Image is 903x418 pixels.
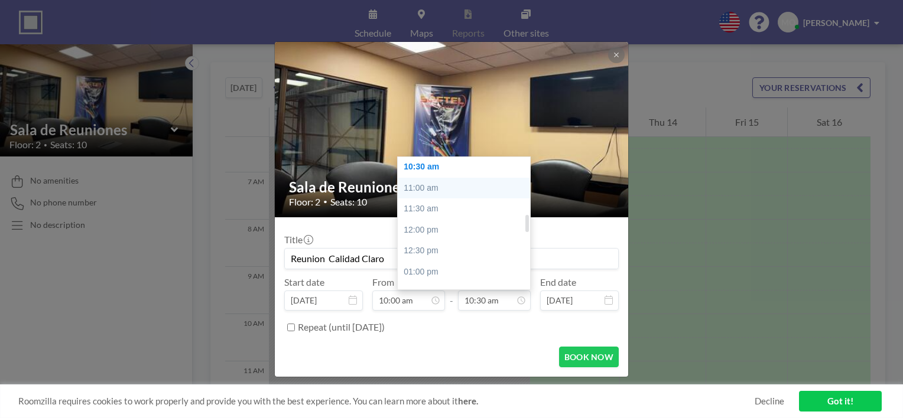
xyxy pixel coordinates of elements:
[398,156,536,178] div: 10:30 am
[372,276,394,288] label: From
[755,396,784,407] a: Decline
[450,280,453,306] span: -
[398,240,536,262] div: 12:30 pm
[18,396,755,407] span: Roomzilla requires cookies to work properly and provide you with the best experience. You can lea...
[289,196,320,208] span: Floor: 2
[398,220,536,241] div: 12:00 pm
[330,196,367,208] span: Seats: 10
[398,283,536,304] div: 01:30 pm
[398,262,536,283] div: 01:00 pm
[284,276,324,288] label: Start date
[398,178,536,199] div: 11:00 am
[323,197,327,206] span: •
[559,347,619,367] button: BOOK NOW
[540,276,576,288] label: End date
[458,396,478,406] a: here.
[285,249,618,269] input: mauricio's reservation
[298,321,385,333] label: Repeat (until [DATE])
[284,234,312,246] label: Title
[799,391,882,412] a: Got it!
[289,178,615,196] h2: Sala de Reuniones
[398,198,536,220] div: 11:30 am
